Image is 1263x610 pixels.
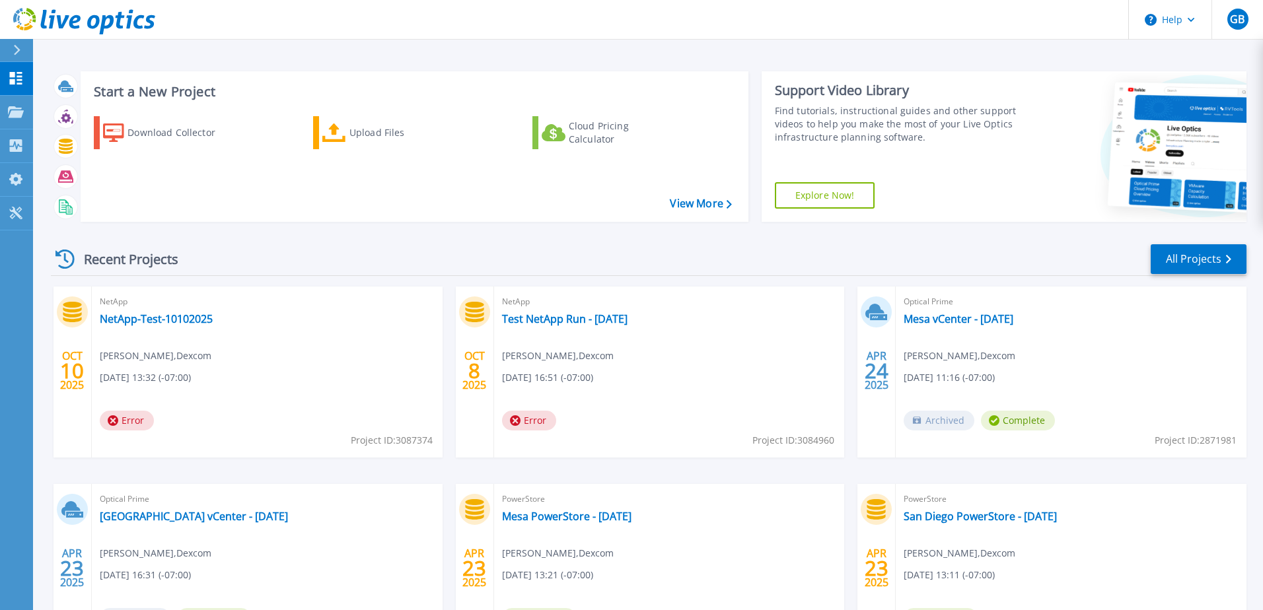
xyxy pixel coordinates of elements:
span: Complete [981,411,1055,430]
span: Archived [904,411,974,430]
span: NetApp [502,294,837,309]
span: [PERSON_NAME] , Dexcom [100,546,211,560]
a: Upload Files [313,116,460,149]
span: 10 [60,365,84,376]
a: View More [670,197,731,210]
a: Cloud Pricing Calculator [532,116,680,149]
span: PowerStore [502,492,837,506]
span: Optical Prime [100,492,435,506]
div: Upload Files [349,119,455,146]
span: [PERSON_NAME] , Dexcom [502,349,614,363]
span: Project ID: 3087374 [351,433,433,448]
div: Cloud Pricing Calculator [569,119,674,146]
span: Project ID: 3084960 [752,433,834,448]
span: [DATE] 16:31 (-07:00) [100,568,191,582]
div: APR 2025 [462,544,487,592]
span: [PERSON_NAME] , Dexcom [502,546,614,560]
div: APR 2025 [864,544,889,592]
span: 23 [462,562,486,574]
span: [DATE] 11:16 (-07:00) [904,370,995,385]
span: 24 [865,365,888,376]
span: PowerStore [904,492,1239,506]
span: [PERSON_NAME] , Dexcom [904,546,1015,560]
a: [GEOGRAPHIC_DATA] vCenter - [DATE] [100,510,288,523]
a: San Diego PowerStore - [DATE] [904,510,1057,523]
span: Project ID: 2871981 [1155,433,1237,448]
div: Find tutorials, instructional guides and other support videos to help you make the most of your L... [775,104,1022,144]
h3: Start a New Project [94,85,731,99]
div: OCT 2025 [59,347,85,395]
div: Support Video Library [775,82,1022,99]
div: OCT 2025 [462,347,487,395]
div: APR 2025 [59,544,85,592]
span: [PERSON_NAME] , Dexcom [100,349,211,363]
span: [DATE] 13:21 (-07:00) [502,568,593,582]
span: [DATE] 13:32 (-07:00) [100,370,191,385]
span: 23 [60,562,84,574]
div: APR 2025 [864,347,889,395]
div: Recent Projects [51,243,196,275]
span: 8 [468,365,480,376]
span: 23 [865,562,888,574]
a: Download Collector [94,116,241,149]
a: All Projects [1151,244,1246,274]
a: Mesa vCenter - [DATE] [904,312,1013,325]
a: Explore Now! [775,182,875,209]
div: Download Collector [127,119,233,146]
a: Test NetApp Run - [DATE] [502,312,628,325]
span: [DATE] 13:11 (-07:00) [904,568,995,582]
span: Optical Prime [904,294,1239,309]
span: [DATE] 16:51 (-07:00) [502,370,593,385]
span: Error [502,411,556,430]
span: [PERSON_NAME] , Dexcom [904,349,1015,363]
span: Error [100,411,154,430]
span: NetApp [100,294,435,309]
a: NetApp-Test-10102025 [100,312,213,325]
a: Mesa PowerStore - [DATE] [502,510,631,523]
